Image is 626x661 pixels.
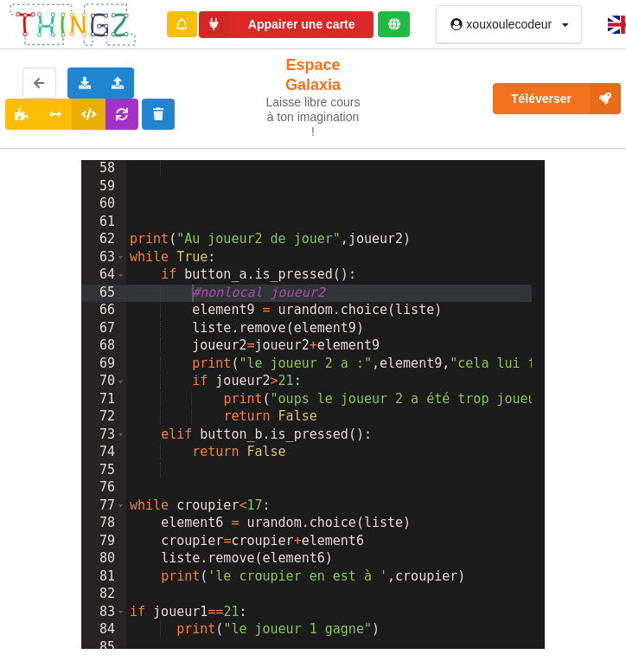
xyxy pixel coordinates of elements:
div: 80 [81,550,126,568]
div: 77 [81,497,126,516]
div: 69 [81,356,126,374]
div: Tu es connecté au serveur de création de Thingz [378,11,410,37]
div: 76 [81,479,126,497]
div: 64 [81,266,126,285]
div: 67 [81,320,126,338]
div: 82 [81,586,126,604]
div: 60 [81,196,126,214]
div: 78 [81,515,126,533]
button: Téléverser [493,83,621,114]
div: Laisse libre cours à ton imagination ! [265,95,361,138]
button: Appairer une carte [199,11,374,38]
div: 72 [81,408,126,427]
div: 79 [81,533,126,551]
div: 62 [81,231,126,249]
div: 85 [81,639,126,658]
div: 71 [81,391,126,409]
div: 81 [81,568,126,587]
div: 74 [81,444,126,462]
div: xouxoulecodeur [466,18,552,30]
div: 61 [81,214,126,232]
div: 65 [81,285,126,303]
img: thingz_logo.png [8,2,137,48]
div: 68 [81,337,126,356]
div: 83 [81,604,126,622]
div: 66 [81,302,126,320]
div: 84 [81,621,126,639]
div: 73 [81,427,126,445]
div: 58 [81,160,126,178]
div: 70 [81,373,126,391]
div: 75 [81,462,126,480]
div: Espace Galaxia [265,55,361,139]
div: 59 [81,178,126,196]
div: 63 [81,249,126,267]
